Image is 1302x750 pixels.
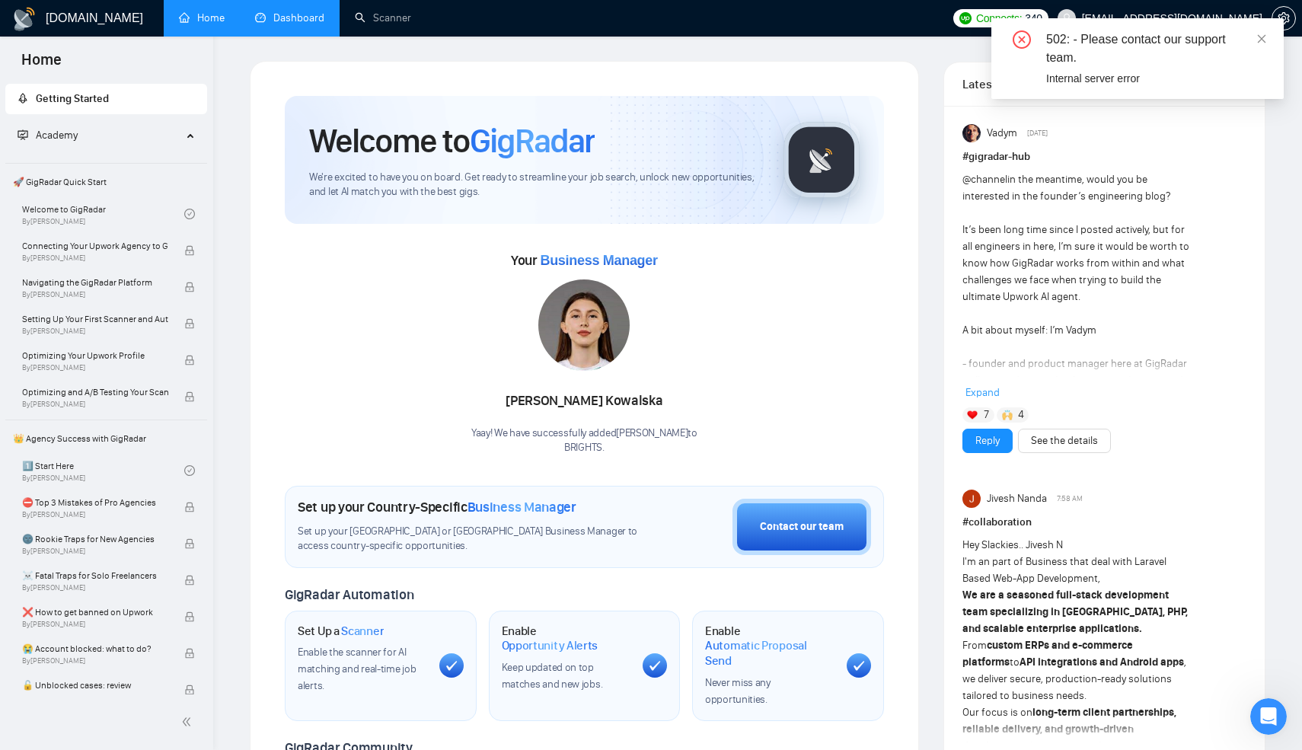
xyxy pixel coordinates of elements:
span: 340 [1025,10,1042,27]
h1: Enable [705,624,834,669]
span: Jivesh Nanda [987,490,1047,507]
span: By [PERSON_NAME] [22,547,168,556]
span: Connecting Your Upwork Agency to GigRadar [22,238,168,254]
img: logo [12,7,37,31]
span: Optimizing and A/B Testing Your Scanner for Better Results [22,385,168,400]
a: See the details [1031,432,1098,449]
span: 4 [1018,407,1024,423]
span: 🌚 Rookie Traps for New Agencies [22,531,168,547]
h1: Enable [502,624,631,653]
span: GigRadar Automation [285,586,413,603]
span: rocket [18,93,28,104]
span: By [PERSON_NAME] [22,510,168,519]
span: 7:58 AM [1057,492,1083,506]
img: 1706119054909-multi-51.jpg [538,279,630,371]
h1: Welcome to [309,120,595,161]
span: 🚀 GigRadar Quick Start [7,167,206,197]
span: check-circle [184,209,195,219]
span: lock [184,538,195,549]
img: 🙌 [1002,410,1013,420]
div: [PERSON_NAME] Kowalska [471,388,697,414]
span: close [1256,34,1267,44]
span: 👑 Agency Success with GigRadar [7,423,206,454]
span: lock [184,648,195,659]
h1: Set Up a [298,624,384,639]
a: dashboardDashboard [255,11,324,24]
span: [DATE] [1027,126,1048,140]
span: By [PERSON_NAME] [22,583,168,592]
span: Scanner [341,624,384,639]
p: BRIGHTS . [471,441,697,455]
span: By [PERSON_NAME] [22,363,168,372]
span: By [PERSON_NAME] [22,254,168,263]
span: Setting Up Your First Scanner and Auto-Bidder [22,311,168,327]
span: 7 [984,407,989,423]
span: Business Manager [540,253,657,268]
h1: # collaboration [962,514,1246,531]
span: GigRadar [470,120,595,161]
div: Yaay! We have successfully added [PERSON_NAME] to [471,426,697,455]
img: ❤️ [967,410,978,420]
span: Getting Started [36,92,109,105]
button: Contact our team [732,499,871,555]
img: Jivesh Nanda [962,490,981,508]
span: lock [184,245,195,256]
a: Welcome to GigRadarBy[PERSON_NAME] [22,197,184,231]
span: ⛔ Top 3 Mistakes of Pro Agencies [22,495,168,510]
span: Vadym [987,125,1017,142]
span: Academy [18,129,78,142]
span: @channel [962,173,1007,186]
span: lock [184,685,195,695]
div: 502: - Please contact our support team. [1046,30,1265,67]
span: user [1061,13,1072,24]
span: Connects: [976,10,1022,27]
span: By [PERSON_NAME] [22,656,168,665]
button: See the details [1018,429,1111,453]
span: Your [511,252,658,269]
span: Latest Posts from the GigRadar Community [962,75,1055,94]
div: Contact our team [760,519,844,535]
span: By [PERSON_NAME] [22,400,168,409]
span: Set up your [GEOGRAPHIC_DATA] or [GEOGRAPHIC_DATA] Business Manager to access country-specific op... [298,525,642,554]
strong: We are a seasoned full-stack development team specializing in [GEOGRAPHIC_DATA], PHP, and scalabl... [962,589,1188,635]
button: setting [1272,6,1296,30]
span: lock [184,355,195,365]
span: Enable the scanner for AI matching and real-time job alerts. [298,646,416,692]
span: Never miss any opportunities. [705,676,771,706]
span: close-circle [1013,30,1031,49]
button: Reply [962,429,1013,453]
span: By [PERSON_NAME] [22,620,168,629]
span: setting [1272,12,1295,24]
span: lock [184,282,195,292]
img: Vadym [962,124,981,142]
span: lock [184,391,195,402]
span: lock [184,502,195,512]
span: ☠️ Fatal Traps for Solo Freelancers [22,568,168,583]
span: We're excited to have you on board. Get ready to streamline your job search, unlock new opportuni... [309,171,759,199]
a: homeHome [179,11,225,24]
span: lock [184,575,195,586]
div: Internal server error [1046,70,1265,87]
span: Expand [965,386,1000,399]
img: gigradar-logo.png [783,122,860,198]
span: check-circle [184,465,195,476]
strong: API integrations and Android apps [1020,656,1184,669]
span: Home [9,49,74,81]
span: lock [184,611,195,622]
span: ❌ How to get banned on Upwork [22,605,168,620]
span: Academy [36,129,78,142]
a: Reply [975,432,1000,449]
span: Optimizing Your Upwork Profile [22,348,168,363]
span: Opportunity Alerts [502,638,598,653]
span: By [PERSON_NAME] [22,693,168,702]
span: 🔓 Unblocked cases: review [22,678,168,693]
iframe: Intercom live chat [1250,698,1287,735]
span: Keep updated on top matches and new jobs. [502,661,603,691]
span: By [PERSON_NAME] [22,327,168,336]
span: 😭 Account blocked: what to do? [22,641,168,656]
img: upwork-logo.png [959,12,972,24]
span: Navigating the GigRadar Platform [22,275,168,290]
span: lock [184,318,195,329]
a: searchScanner [355,11,411,24]
span: fund-projection-screen [18,129,28,140]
